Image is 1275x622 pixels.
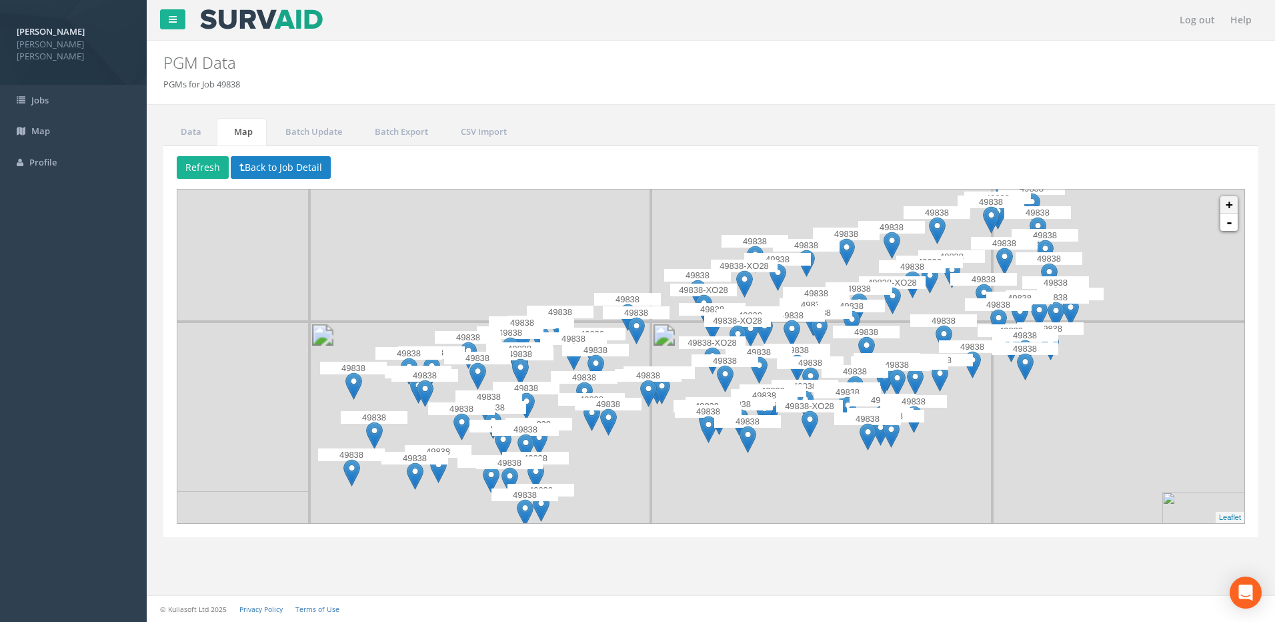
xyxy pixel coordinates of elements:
[854,353,920,366] p: 49838
[1012,229,1078,242] p: 49838
[740,426,756,453] img: marker-icon.png
[1004,206,1071,246] div: ID: OX38 Lat: 51.51709 Lon: -0.14134
[600,408,617,436] img: marker-icon.png
[1037,288,1104,328] div: ID: OX41 Lat: 51.51546 Lon: -0.1403
[479,321,650,492] img: 21790@2x
[603,306,670,320] p: 49838
[594,293,661,333] div: ID: OX18 Lat: 51.51534910409754 Lon: -0.15454765080625762
[789,354,806,382] img: marker-icon.png
[986,292,1053,305] p: 49838
[700,416,717,443] img: marker-icon.png
[802,410,818,438] img: marker-icon.png
[679,336,746,376] div: ID: OX66 Lat: 51.51448 Lon: -0.15182
[1004,206,1071,220] p: 49838
[489,316,555,330] p: 49838
[690,280,706,307] img: marker-icon.png
[487,348,553,388] div: ID: OX104 Lat: 51.51426 Lon: -0.158
[826,282,892,322] div: ID: OX32 Lat: 51.515562053386354 Lon: -0.14708978596700548
[1016,252,1082,292] div: ID: OX39 Lat: 51.51617 Lon: -0.14097
[958,196,1024,209] p: 49838
[540,332,607,372] div: ID: OX74 Lat: 51.51456 Lon: -0.15628
[163,118,215,145] a: Data
[309,321,479,492] img: 21790@2x
[992,342,1058,356] p: 49838
[31,94,49,106] span: Jobs
[875,404,892,432] img: marker-icon.png
[838,238,855,266] img: marker-icon.png
[992,329,1058,342] p: 49838
[628,366,695,380] p: 49838
[996,248,1013,275] img: marker-icon.png
[1006,290,1072,330] div: ID: OX42 Lat: 51.51541 Lon: -0.14129
[477,326,543,340] p: 49838
[320,362,387,375] p: 49838
[1030,217,1046,244] img: marker-icon.png
[502,452,569,492] div: ID: OX109 Lat: 51.51218 Lon: -0.15751
[375,347,442,360] p: 49838
[1017,353,1034,380] img: marker-icon.png
[562,344,629,384] div: ID: OX75 Lat: 51.51434 Lon: -0.15556
[17,25,85,37] strong: [PERSON_NAME]
[664,269,731,309] div: ID: OX28 Lat: 51.515835308018325 Lon: -0.152279352972292
[491,489,558,529] div: ID: OX111 Lat: 51.51144 Lon: -0.15785
[858,410,924,450] div: ID: OX95 Lat: 51.51301 Lon: -0.14607
[783,287,850,327] div: ID: OX49 Lat: 51.51547 Lon: -0.14846
[776,400,843,440] div: ID: OX56 Lat: 51.51322 Lon: -0.14868
[704,314,771,354] div: ID: OX67 Lat: 51.51492 Lon: -0.15099
[786,306,852,320] p: 49838
[512,358,529,386] img: marker-icon.png
[904,206,970,246] div: ID: OX09 Lat: 51.517089388266584 Lon: -0.14458312948872062
[357,118,442,145] a: Batch Export
[217,118,267,145] a: Map
[507,316,574,329] p: 49838
[1012,229,1078,269] div: ID: OX10 Lat: 51.516633709006804 Lon: -0.14110776724907734
[851,356,918,370] p: 49838
[559,328,625,368] div: ID: OX73 Lat: 51.51466 Lon: -0.15567
[493,382,559,395] p: 49838
[717,309,784,349] div: ID: OX68 Lat: 51.51503 Lon: -0.15059
[507,316,574,356] div: ID: OX106 Lat: 51.5149 Lon: -0.15732
[704,347,721,374] img: marker-icon.png
[268,118,356,145] a: Batch Update
[615,369,682,409] div: ID: OX16 Lat: 51.51383322702518 Lon: -0.15386510224383557
[231,156,331,179] button: Back to Job Detail
[385,366,451,379] p: 49838
[884,287,901,314] img: marker-icon.png
[320,362,387,402] div: ID: OX27 Lat: 51.513978996025045 Lon: -0.16334939134422097
[906,406,922,433] img: marker-icon.png
[879,260,946,274] p: 49838
[851,356,918,396] div: ID: OX89 Lat: 51.51409 Lon: -0.14627
[1017,322,1084,362] div: ID: OX43 Lat: 51.51477 Lon: -0.14094
[731,306,798,346] div: ID: OX70 Lat: 51.51509 Lon: -0.15014
[744,253,811,293] div: ID: OX29 Lat: 51.51616042296559 Lon: -0.14971183456012865
[773,239,840,279] div: ID: OX30 Lat: 51.51644064172652 Lon: -0.14877686303685086
[834,412,901,452] div: ID: OX96 Lat: 51.51296 Lon: -0.14682
[772,380,838,420] div: ID: OX55 Lat: 51.51362 Lon: -0.14883
[780,298,846,312] p: 49838
[558,393,625,433] div: ID: OX76 Lat: 51.51335 Lon: -0.1557
[964,192,1031,232] div: ID: OX07 Lat: 51.517383176262406 Lon: -0.14263960141643386
[615,369,682,382] p: 49838
[674,400,740,413] p: 49838
[679,303,746,343] div: ID: OX65 Lat: 51.51515 Lon: -0.15181
[814,386,881,399] p: 49838
[675,405,742,445] div: ID: OX81 Lat: 51.51311 Lon: -0.15194
[486,342,553,382] div: ID: OX103 Lat: 51.51437 Lon: -0.15801
[918,250,985,290] div: ID: OX34 Lat: 51.51620251731095 Lon: -0.1441042951416365
[1006,290,1072,304] p: 49838
[726,346,792,386] div: ID: OX61 Lat: 51.5143 Lon: -0.15031
[391,369,458,409] div: ID: OX101 Lat: 51.51383 Lon: -0.16106
[990,309,1007,336] img: marker-icon.png
[714,415,781,455] div: ID: OX60 Lat: 51.51291 Lon: -0.15068
[950,273,1017,313] div: ID: OX47 Lat: 51.51576 Lon: -0.14307
[929,217,946,244] img: marker-icon.png
[453,413,470,440] img: marker-icon.png
[777,356,844,370] p: 49838
[906,354,973,394] div: ID: OX85 Lat: 51.51414 Lon: -0.14449
[722,235,788,275] div: ID: OX53 Lat: 51.51652 Lon: -0.15044
[879,260,946,300] div: ID: OX63 Lat: 51.51601 Lon: -0.14537
[896,256,963,296] div: ID: OX14 Lat: 51.516100849402775 Lon: -0.1448245773538732
[818,300,885,340] div: ID: OX51 Lat: 51.51522 Lon: -0.14732
[318,448,385,489] div: ID: OX01 Lat: 51.51224122881769 Lon: -0.1634184778392187
[239,605,283,614] a: Privacy Policy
